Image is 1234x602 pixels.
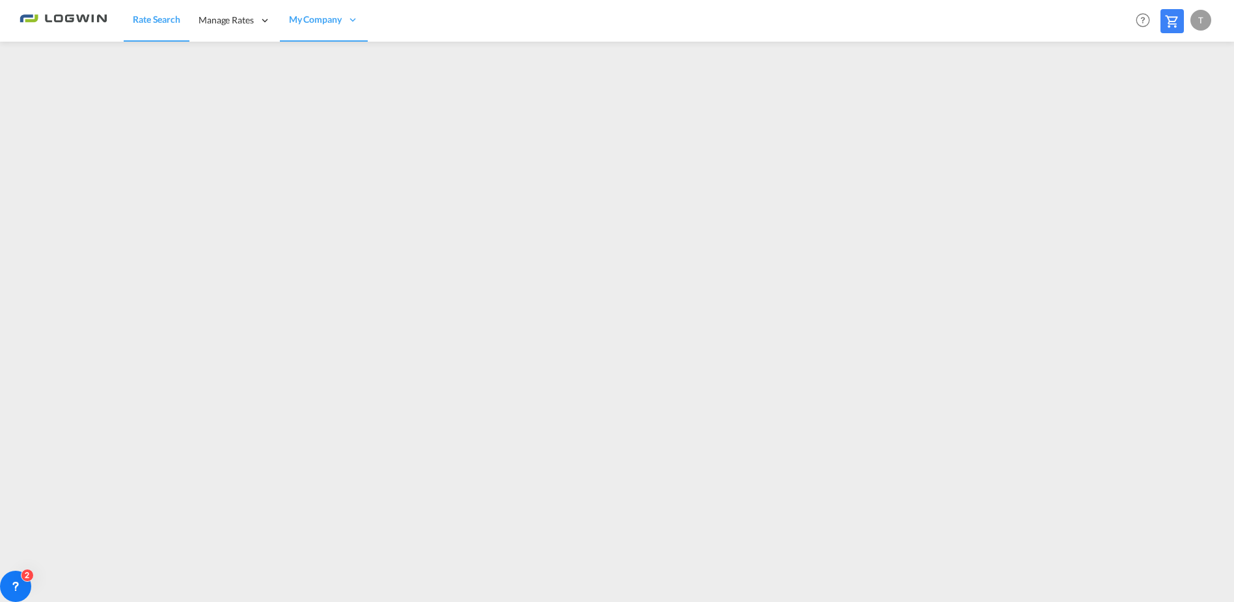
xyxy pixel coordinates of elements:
span: Manage Rates [199,14,254,27]
div: T [1190,10,1211,31]
span: Help [1132,9,1154,31]
span: Rate Search [133,14,180,25]
span: My Company [289,13,342,26]
img: bc73a0e0d8c111efacd525e4c8ad7d32.png [20,6,107,35]
div: Help [1132,9,1160,33]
